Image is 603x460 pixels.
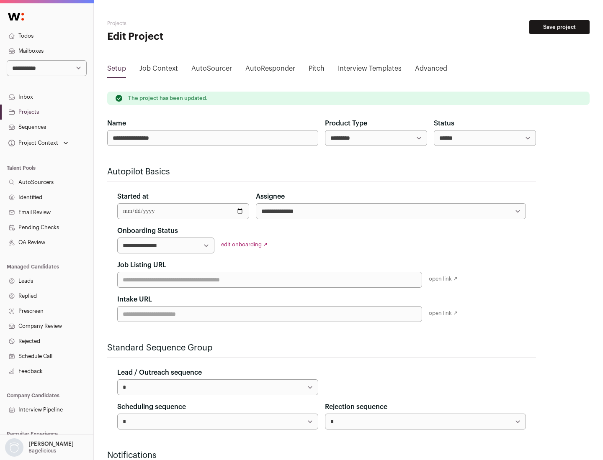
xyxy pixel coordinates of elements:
label: Lead / Outreach sequence [117,368,202,378]
label: Intake URL [117,294,152,304]
img: Wellfound [3,8,28,25]
p: The project has been updated. [128,95,208,102]
a: edit onboarding ↗ [221,242,268,247]
label: Status [434,118,454,128]
div: Project Context [7,140,58,146]
h1: Edit Project [107,30,268,43]
label: Job Listing URL [117,260,166,270]
label: Product Type [325,118,367,128]
button: Open dropdown [7,137,70,149]
label: Scheduling sequence [117,402,186,412]
a: Advanced [415,64,447,77]
a: AutoResponder [245,64,295,77]
a: AutoSourcer [191,64,232,77]
label: Assignee [256,192,285,202]
h2: Autopilot Basics [107,166,536,178]
h2: Projects [107,20,268,27]
button: Save project [529,20,590,34]
a: Setup [107,64,126,77]
button: Open dropdown [3,438,75,457]
label: Started at [117,192,149,202]
label: Onboarding Status [117,226,178,236]
p: Bagelicious [28,447,56,454]
a: Pitch [309,64,325,77]
label: Name [107,118,126,128]
p: [PERSON_NAME] [28,441,74,447]
label: Rejection sequence [325,402,387,412]
a: Job Context [139,64,178,77]
h2: Standard Sequence Group [107,342,536,354]
img: nopic.png [5,438,23,457]
a: Interview Templates [338,64,402,77]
